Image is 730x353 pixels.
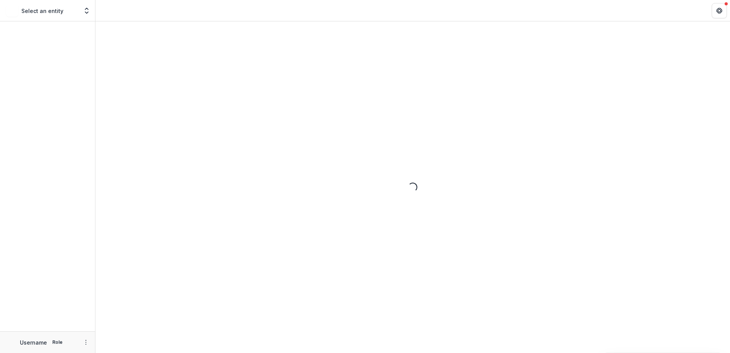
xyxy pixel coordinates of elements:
button: More [81,338,90,347]
button: Open entity switcher [81,3,92,18]
p: Select an entity [21,7,63,15]
p: Role [50,339,65,346]
button: Get Help [712,3,727,18]
p: Username [20,338,47,347]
